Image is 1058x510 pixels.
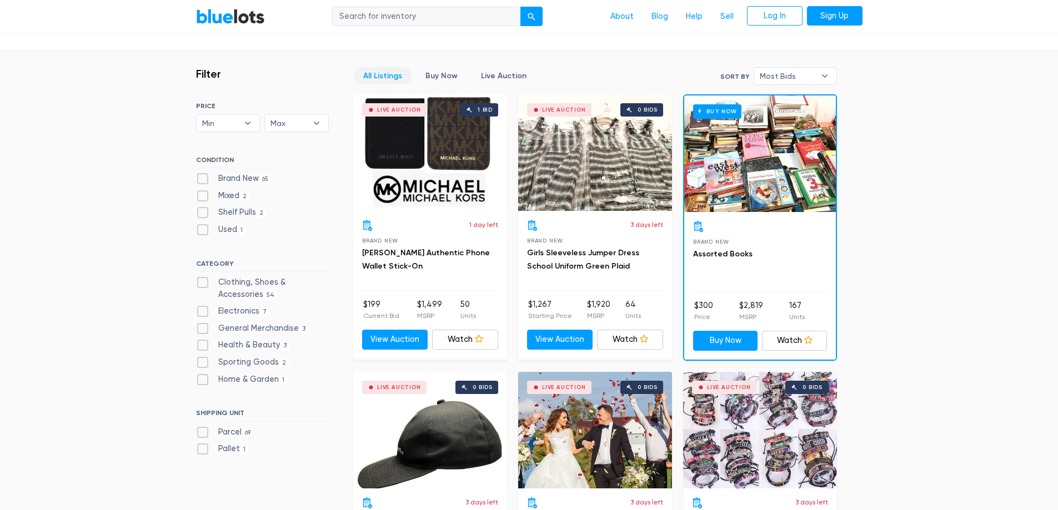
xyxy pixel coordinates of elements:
[762,331,827,351] a: Watch
[527,238,563,244] span: Brand New
[196,276,329,300] label: Clothing, Shoes & Accessories
[196,443,249,455] label: Pallet
[527,248,639,271] a: Girls Sleeveless Jumper Dress School Uniform Green Plaid
[638,385,658,390] div: 0 bids
[259,175,272,184] span: 65
[587,311,610,321] p: MSRP
[362,238,398,244] span: Brand New
[720,72,749,82] label: Sort By
[638,107,658,113] div: 0 bids
[363,299,399,321] li: $199
[760,68,815,84] span: Most Bids
[528,299,572,321] li: $1,267
[196,260,329,272] h6: CATEGORY
[473,385,493,390] div: 0 bids
[711,6,743,27] a: Sell
[196,322,309,335] label: General Merchandise
[460,311,476,321] p: Units
[362,330,428,350] a: View Auction
[684,95,836,212] a: Buy Now
[196,102,329,110] h6: PRICE
[256,209,267,218] span: 2
[196,224,247,236] label: Used
[807,6,863,26] a: Sign Up
[693,239,729,245] span: Brand New
[789,300,805,322] li: 167
[460,299,476,321] li: 50
[693,249,753,259] a: Assorted Books
[196,426,254,438] label: Parcel
[354,67,412,84] a: All Listings
[683,372,837,488] a: Live Auction 0 bids
[279,376,288,385] span: 1
[242,428,254,437] span: 69
[353,94,507,211] a: Live Auction 1 bid
[597,330,663,350] a: Watch
[587,299,610,321] li: $1,920
[237,226,247,235] span: 1
[707,385,751,390] div: Live Auction
[377,385,421,390] div: Live Auction
[362,248,490,271] a: [PERSON_NAME] Authentic Phone Wallet Stick-On
[239,192,250,201] span: 2
[469,220,498,230] p: 1 day left
[795,497,828,507] p: 3 days left
[803,385,823,390] div: 0 bids
[240,446,249,455] span: 1
[353,372,507,488] a: Live Auction 0 bids
[625,299,641,321] li: 64
[739,312,763,322] p: MSRP
[279,358,290,367] span: 2
[196,8,265,24] a: BlueLots
[542,385,586,390] div: Live Auction
[789,312,805,322] p: Units
[196,339,290,351] label: Health & Beauty
[432,330,498,350] a: Watch
[739,300,763,322] li: $2,819
[280,342,290,351] span: 3
[305,115,328,132] b: ▾
[630,497,663,507] p: 3 days left
[196,190,250,202] label: Mixed
[747,6,803,26] a: Log In
[518,94,672,211] a: Live Auction 0 bids
[694,312,713,322] p: Price
[259,307,270,316] span: 7
[299,325,309,334] span: 3
[601,6,643,27] a: About
[202,115,239,132] span: Min
[813,68,836,84] b: ▾
[677,6,711,27] a: Help
[196,67,221,80] h3: Filter
[236,115,259,132] b: ▾
[518,372,672,488] a: Live Auction 0 bids
[196,206,267,219] label: Shelf Pulls
[528,311,572,321] p: Starting Price
[693,331,758,351] a: Buy Now
[472,67,536,84] a: Live Auction
[417,299,442,321] li: $1,499
[196,409,329,421] h6: SHIPPING UNIT
[263,291,278,300] span: 54
[270,115,307,132] span: Max
[693,104,741,118] h6: Buy Now
[542,107,586,113] div: Live Auction
[478,107,493,113] div: 1 bid
[416,67,467,84] a: Buy Now
[196,356,290,368] label: Sporting Goods
[417,311,442,321] p: MSRP
[465,497,498,507] p: 3 days left
[332,7,521,27] input: Search for inventory
[196,305,270,317] label: Electronics
[196,156,329,168] h6: CONDITION
[630,220,663,230] p: 3 days left
[196,173,272,185] label: Brand New
[625,311,641,321] p: Units
[694,300,713,322] li: $300
[196,373,288,386] label: Home & Garden
[377,107,421,113] div: Live Auction
[363,311,399,321] p: Current Bid
[643,6,677,27] a: Blog
[527,330,593,350] a: View Auction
